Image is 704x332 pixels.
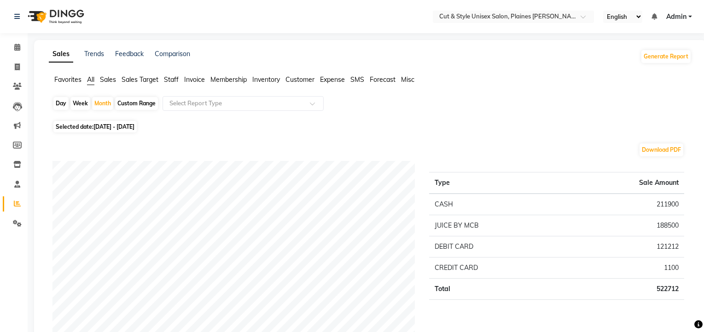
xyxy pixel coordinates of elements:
span: All [87,75,94,84]
a: Comparison [155,50,190,58]
span: Sales Target [122,75,158,84]
button: Download PDF [640,143,683,156]
th: Sale Amount [562,172,684,194]
img: logo [23,4,87,29]
span: Expense [320,75,345,84]
span: Misc [401,75,414,84]
span: Invoice [184,75,205,84]
div: Month [92,97,113,110]
td: CREDIT CARD [429,258,562,279]
td: JUICE BY MCB [429,215,562,236]
a: Trends [84,50,104,58]
td: 211900 [562,194,684,215]
span: Sales [100,75,116,84]
div: Custom Range [115,97,158,110]
span: Selected date: [53,121,137,132]
span: Membership [210,75,247,84]
span: [DATE] - [DATE] [93,123,134,130]
td: CASH [429,194,562,215]
div: Day [53,97,69,110]
div: Week [70,97,90,110]
span: Staff [164,75,179,84]
span: Customer [285,75,314,84]
span: Inventory [252,75,280,84]
td: Total [429,279,562,300]
a: Sales [49,46,73,63]
td: DEBIT CARD [429,236,562,258]
td: 188500 [562,215,684,236]
td: 121212 [562,236,684,258]
span: SMS [350,75,364,84]
button: Generate Report [641,50,691,63]
td: 1100 [562,258,684,279]
span: Favorites [54,75,81,84]
span: Forecast [370,75,396,84]
th: Type [429,172,562,194]
a: Feedback [115,50,144,58]
td: 522712 [562,279,684,300]
span: Admin [666,12,687,22]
